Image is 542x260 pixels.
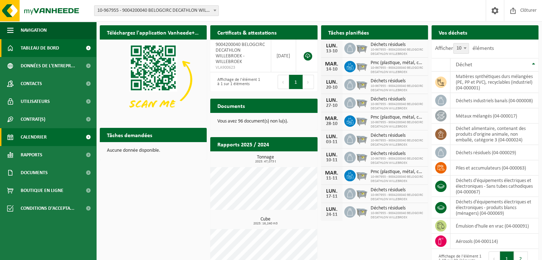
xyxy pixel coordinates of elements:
[356,114,368,126] img: WB-2500-GAL-GY-01
[325,79,339,85] div: LUN.
[371,97,424,102] span: Déchets résiduels
[371,157,424,165] span: 10-967955 - 9004200040 BELOGCIRC DECATHLON WILLEBROEK
[450,93,538,108] td: déchets industriels banals (04-000008)
[21,75,42,93] span: Contacts
[21,93,50,110] span: Utilisateurs
[216,42,265,64] span: 9004200040 BELOGCIRC DECATHLON WILLEBROEK - WILLEBROEK
[453,43,469,54] span: 10
[371,193,424,202] span: 10-967955 - 9004200040 BELOGCIRC DECATHLON WILLEBROEK
[325,170,339,176] div: MAR.
[94,5,219,16] span: 10-967955 - 9004200040 BELOGCIRC DECATHLON WILLEBROEK - WILLEBROEK
[454,43,469,53] span: 10
[100,40,207,120] img: Download de VHEPlus App
[371,60,424,66] span: Pmc (plastique, métal, carton boisson) (industriel)
[356,205,368,217] img: WB-2500-GAL-GY-01
[325,140,339,145] div: 03-11
[371,187,424,193] span: Déchets résiduels
[450,160,538,176] td: Piles et accumulateurs (04-000063)
[21,39,59,57] span: Tableau de bord
[210,137,276,151] h2: Rapports 2025 / 2024
[432,25,474,39] h2: Vos déchets
[356,151,368,163] img: WB-2500-GAL-GY-01
[216,65,265,71] span: VLA900623
[450,108,538,124] td: métaux mélangés (04-000017)
[371,211,424,220] span: 10-967955 - 9004200040 BELOGCIRC DECATHLON WILLEBROEK
[325,176,339,181] div: 11-11
[450,197,538,218] td: déchets d'équipements électriques et électroniques - produits blancs (ménagers) (04-000069)
[21,164,48,182] span: Documents
[21,21,47,39] span: Navigation
[450,218,538,234] td: émulsion d'huile en vrac (04-000091)
[107,148,200,153] p: Aucune donnée disponible.
[371,84,424,93] span: 10-967955 - 9004200040 BELOGCIRC DECATHLON WILLEBROEK
[214,217,317,225] h3: Cube
[214,222,317,225] span: 2025: 16,240 m3
[450,145,538,160] td: déchets résiduels (04-000029)
[321,25,376,39] h2: Tâches planifiées
[214,160,317,163] span: 2025: 47,073 t
[371,133,424,139] span: Déchets résiduels
[450,234,538,249] td: aérosols (04-000114)
[271,40,296,72] td: [DATE]
[356,187,368,199] img: WB-2500-GAL-GY-01
[325,49,339,54] div: 13-10
[371,169,424,175] span: Pmc (plastique, métal, carton boisson) (industriel)
[100,128,159,142] h2: Tâches demandées
[325,98,339,103] div: LUN.
[325,85,339,90] div: 20-10
[371,48,424,56] span: 10-967955 - 9004200040 BELOGCIRC DECATHLON WILLEBROEK
[21,146,42,164] span: Rapports
[21,110,45,128] span: Contrat(s)
[21,57,75,75] span: Données de l'entrepr...
[255,151,317,165] a: Consulter les rapports
[371,66,424,74] span: 10-967955 - 9004200040 BELOGCIRC DECATHLON WILLEBROEK
[371,78,424,84] span: Déchets résiduels
[356,60,368,72] img: WB-2500-GAL-GY-01
[325,194,339,199] div: 17-11
[356,132,368,145] img: WB-2500-GAL-GY-01
[325,152,339,158] div: LUN.
[21,199,74,217] span: Conditions d'accepta...
[100,25,207,39] h2: Téléchargez l'application Vanheede+ maintenant!
[371,139,424,147] span: 10-967955 - 9004200040 BELOGCIRC DECATHLON WILLEBROEK
[371,206,424,211] span: Déchets résiduels
[325,116,339,121] div: MAR.
[289,75,303,89] button: 1
[325,67,339,72] div: 14-10
[217,119,310,124] p: Vous avez 96 document(s) non lu(s).
[21,182,63,199] span: Boutique en ligne
[325,158,339,163] div: 10-11
[21,128,47,146] span: Calendrier
[214,74,260,90] div: Affichage de l'élément 1 à 1 sur 1 éléments
[371,42,424,48] span: Déchets résiduels
[356,42,368,54] img: WB-2500-GAL-GY-01
[435,46,494,51] label: Afficher éléments
[371,151,424,157] span: Déchets résiduels
[325,134,339,140] div: LUN.
[325,207,339,212] div: LUN.
[450,72,538,93] td: matières synthétiques durs mélangées (PE, PP et PVC), recyclables (industriel) (04-000001)
[325,121,339,126] div: 28-10
[325,61,339,67] div: MAR.
[94,6,218,16] span: 10-967955 - 9004200040 BELOGCIRC DECATHLON WILLEBROEK - WILLEBROEK
[325,188,339,194] div: LUN.
[278,75,289,89] button: Previous
[371,102,424,111] span: 10-967955 - 9004200040 BELOGCIRC DECATHLON WILLEBROEK
[325,43,339,49] div: LUN.
[210,99,252,113] h2: Documents
[356,169,368,181] img: WB-2500-GAL-GY-01
[371,175,424,183] span: 10-967955 - 9004200040 BELOGCIRC DECATHLON WILLEBROEK
[356,96,368,108] img: WB-2500-GAL-GY-01
[450,124,538,145] td: déchet alimentaire, contenant des produits d'origine animale, non emballé, catégorie 3 (04-000024)
[356,78,368,90] img: WB-2500-GAL-GY-01
[303,75,314,89] button: Next
[210,25,284,39] h2: Certificats & attestations
[214,155,317,163] h3: Tonnage
[325,103,339,108] div: 27-10
[450,176,538,197] td: déchets d'équipements électriques et électroniques - Sans tubes cathodiques (04-000067)
[371,120,424,129] span: 10-967955 - 9004200040 BELOGCIRC DECATHLON WILLEBROEK
[456,62,472,68] span: Déchet
[325,212,339,217] div: 24-11
[371,115,424,120] span: Pmc (plastique, métal, carton boisson) (industriel)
